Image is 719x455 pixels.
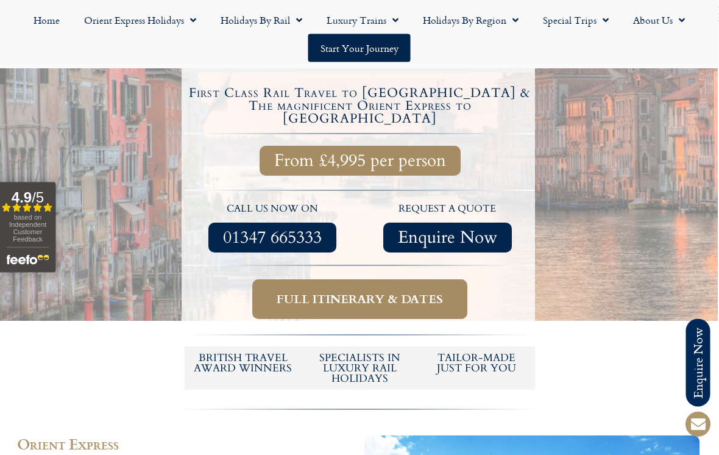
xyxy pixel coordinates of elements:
h5: British Travel Award winners [191,353,296,374]
span: From £4,995 per person [275,154,447,169]
h6: Specialists in luxury rail holidays [308,353,413,384]
span: Full itinerary & dates [277,292,444,307]
span: 01347 665333 [224,231,322,246]
a: Enquire Now [384,223,512,253]
span: Enquire Now [398,231,498,246]
a: Home [22,6,73,34]
a: 01347 665333 [209,223,337,253]
a: Special Trips [531,6,622,34]
p: call us now on [191,202,355,218]
nav: Menu [6,6,713,62]
p: request a quote [367,202,530,218]
h2: Orient Express [18,436,353,453]
a: About Us [622,6,698,34]
a: Start your Journey [308,34,411,62]
a: Full itinerary & dates [253,280,468,320]
a: Holidays by Rail [209,6,315,34]
a: From £4,995 per person [260,146,461,176]
a: Orient Express Holidays [73,6,209,34]
a: Holidays by Region [411,6,531,34]
h5: tailor-made just for you [425,353,530,374]
h4: First Class Rail Travel to [GEOGRAPHIC_DATA] & The magnificent Orient Express to [GEOGRAPHIC_DATA] [187,87,534,126]
a: Luxury Trains [315,6,411,34]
